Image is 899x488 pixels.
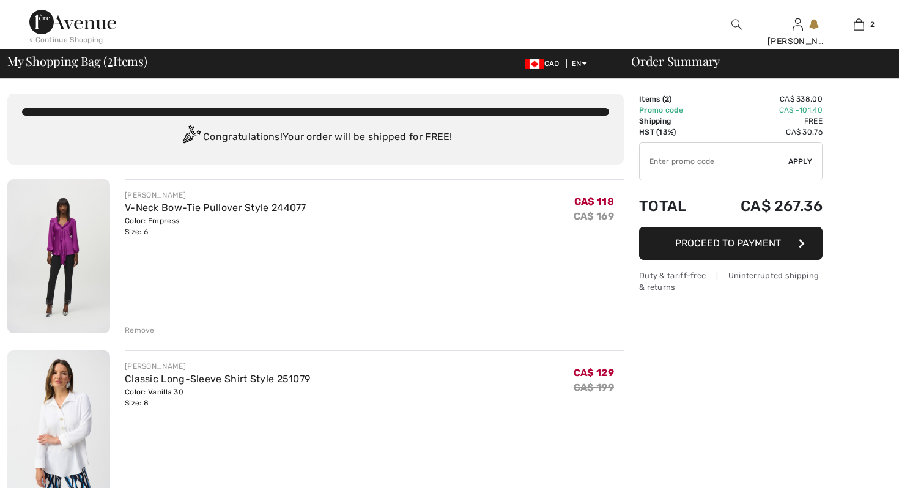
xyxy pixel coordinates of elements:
[125,373,310,385] a: Classic Long-Sleeve Shirt Style 251079
[125,361,310,372] div: [PERSON_NAME]
[574,382,614,393] s: CA$ 199
[768,35,827,48] div: [PERSON_NAME]
[639,270,823,293] div: Duty & tariff-free | Uninterrupted shipping & returns
[107,52,113,68] span: 2
[7,55,147,67] span: My Shopping Bag ( Items)
[29,10,116,34] img: 1ère Avenue
[125,215,306,237] div: Color: Empress Size: 6
[793,17,803,32] img: My Info
[525,59,564,68] span: CAD
[639,105,706,116] td: Promo code
[788,156,813,167] span: Apply
[854,17,864,32] img: My Bag
[574,196,614,207] span: CA$ 118
[125,190,306,201] div: [PERSON_NAME]
[793,18,803,30] a: Sign In
[639,116,706,127] td: Shipping
[574,210,614,222] s: CA$ 169
[639,185,706,227] td: Total
[639,127,706,138] td: HST (13%)
[706,127,823,138] td: CA$ 30.76
[870,19,875,30] span: 2
[706,105,823,116] td: CA$ -101.40
[640,143,788,180] input: Promo code
[179,125,203,150] img: Congratulation2.svg
[675,237,781,249] span: Proceed to Payment
[7,179,110,333] img: V-Neck Bow-Tie Pullover Style 244077
[125,325,155,336] div: Remove
[572,59,587,68] span: EN
[525,59,544,69] img: Canadian Dollar
[706,94,823,105] td: CA$ 338.00
[125,386,310,409] div: Color: Vanilla 30 Size: 8
[639,94,706,105] td: Items ( )
[125,202,306,213] a: V-Neck Bow-Tie Pullover Style 244077
[731,17,742,32] img: search the website
[574,367,614,379] span: CA$ 129
[665,95,669,103] span: 2
[706,185,823,227] td: CA$ 267.36
[616,55,892,67] div: Order Summary
[29,34,103,45] div: < Continue Shopping
[706,116,823,127] td: Free
[639,227,823,260] button: Proceed to Payment
[829,17,889,32] a: 2
[22,125,609,150] div: Congratulations! Your order will be shipped for FREE!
